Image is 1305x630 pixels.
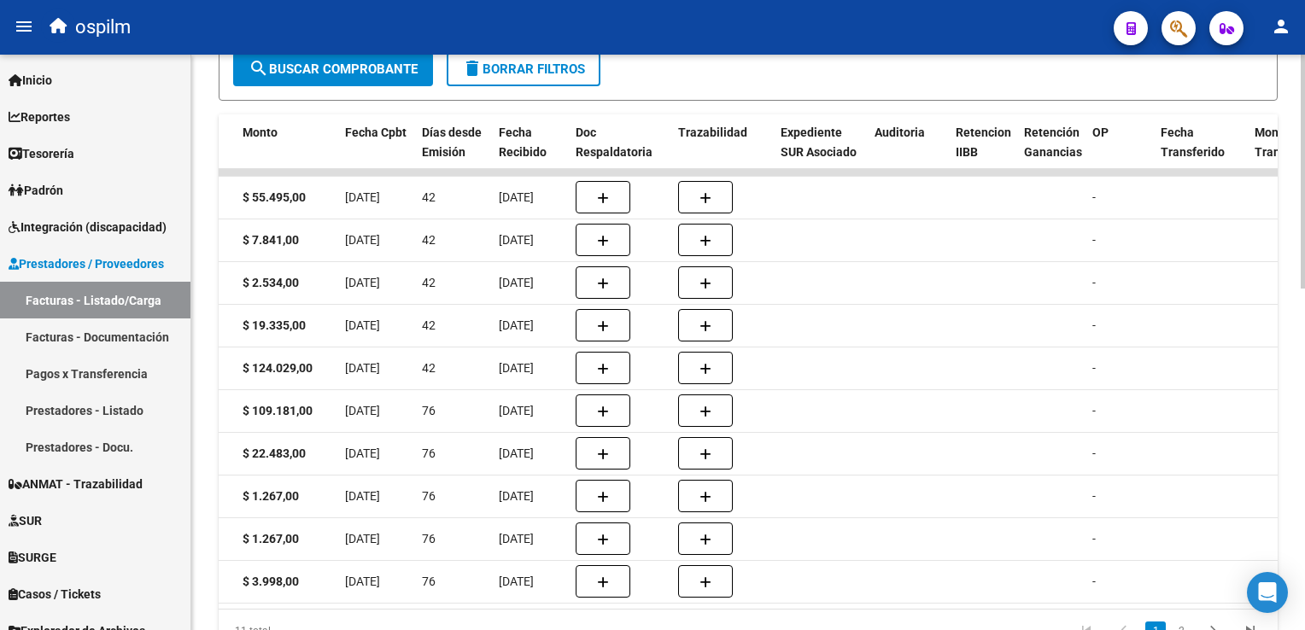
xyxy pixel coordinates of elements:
span: [DATE] [499,190,534,204]
span: 42 [422,233,436,247]
datatable-header-cell: Trazabilidad [671,114,774,190]
span: [DATE] [499,361,534,375]
span: - [1092,276,1096,289]
span: Casos / Tickets [9,585,101,604]
datatable-header-cell: OP [1086,114,1154,190]
span: ANMAT - Trazabilidad [9,475,143,493]
span: [DATE] [499,404,534,417]
span: - [1092,318,1096,332]
span: - [1092,532,1096,545]
datatable-header-cell: Doc Respaldatoria [569,114,671,190]
span: - [1092,233,1096,247]
span: 76 [422,489,436,503]
strong: $ 3.998,00 [243,575,299,588]
button: Borrar Filtros [447,52,600,86]
span: 42 [422,361,436,375]
span: - [1092,446,1096,460]
span: [DATE] [345,446,380,460]
span: - [1092,575,1096,588]
span: 76 [422,575,436,588]
span: - [1092,190,1096,204]
span: - [1092,404,1096,417]
span: [DATE] [345,575,380,588]
mat-icon: delete [462,58,483,79]
datatable-header-cell: Días desde Emisión [415,114,492,190]
span: Retención Ganancias [1024,125,1082,159]
span: Monto [243,125,278,139]
button: Buscar Comprobante [233,52,433,86]
span: 76 [422,532,436,545]
span: [DATE] [345,276,380,289]
strong: $ 124.029,00 [243,361,313,375]
span: Fecha Transferido [1161,125,1225,159]
span: 42 [422,190,436,204]
datatable-header-cell: Retención Ganancias [1017,114,1086,190]
span: [DATE] [499,446,534,460]
span: [DATE] [499,532,534,545]
span: Retencion IIBB [956,125,1011,159]
span: [DATE] [345,404,380,417]
datatable-header-cell: Fecha Cpbt [338,114,415,190]
datatable-header-cell: Retencion IIBB [949,114,1017,190]
span: Inicio [9,71,52,90]
strong: $ 55.495,00 [243,190,306,204]
span: Días desde Emisión [422,125,482,159]
span: [DATE] [345,489,380,503]
mat-icon: person [1271,16,1291,37]
span: 42 [422,276,436,289]
strong: $ 1.267,00 [243,489,299,503]
span: [DATE] [345,361,380,375]
span: [DATE] [345,233,380,247]
span: [DATE] [345,318,380,332]
span: OP [1092,125,1109,139]
span: Padrón [9,181,63,200]
span: 76 [422,404,436,417]
span: [DATE] [499,276,534,289]
datatable-header-cell: Auditoria [868,114,949,190]
span: Prestadores / Proveedores [9,254,164,273]
span: ospilm [75,9,131,46]
strong: $ 2.534,00 [243,276,299,289]
span: Fecha Recibido [499,125,547,159]
span: Doc Respaldatoria [576,125,652,159]
datatable-header-cell: Fecha Recibido [492,114,569,190]
span: - [1092,489,1096,503]
span: [DATE] [499,575,534,588]
span: Reportes [9,108,70,126]
datatable-header-cell: Fecha Transferido [1154,114,1248,190]
strong: $ 109.181,00 [243,404,313,417]
span: [DATE] [499,489,534,503]
span: [DATE] [345,532,380,545]
div: Open Intercom Messenger [1247,572,1288,613]
span: [DATE] [499,233,534,247]
strong: $ 7.841,00 [243,233,299,247]
span: SUR [9,511,42,530]
strong: $ 19.335,00 [243,318,306,332]
span: Integración (discapacidad) [9,218,167,236]
mat-icon: menu [14,16,34,37]
span: 42 [422,318,436,332]
span: - [1092,361,1096,375]
span: 76 [422,446,436,460]
datatable-header-cell: Expediente SUR Asociado [774,114,868,190]
span: Fecha Cpbt [345,125,407,139]
span: Tesorería [9,144,74,163]
span: Expediente SUR Asociado [781,125,857,159]
span: [DATE] [499,318,534,332]
span: [DATE] [345,190,380,204]
span: SURGE [9,548,56,567]
mat-icon: search [249,58,269,79]
span: Borrar Filtros [462,61,585,77]
datatable-header-cell: Monto [236,114,338,190]
strong: $ 1.267,00 [243,532,299,545]
span: Trazabilidad [678,125,747,139]
span: Auditoria [875,125,925,139]
span: Buscar Comprobante [249,61,418,77]
strong: $ 22.483,00 [243,446,306,460]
